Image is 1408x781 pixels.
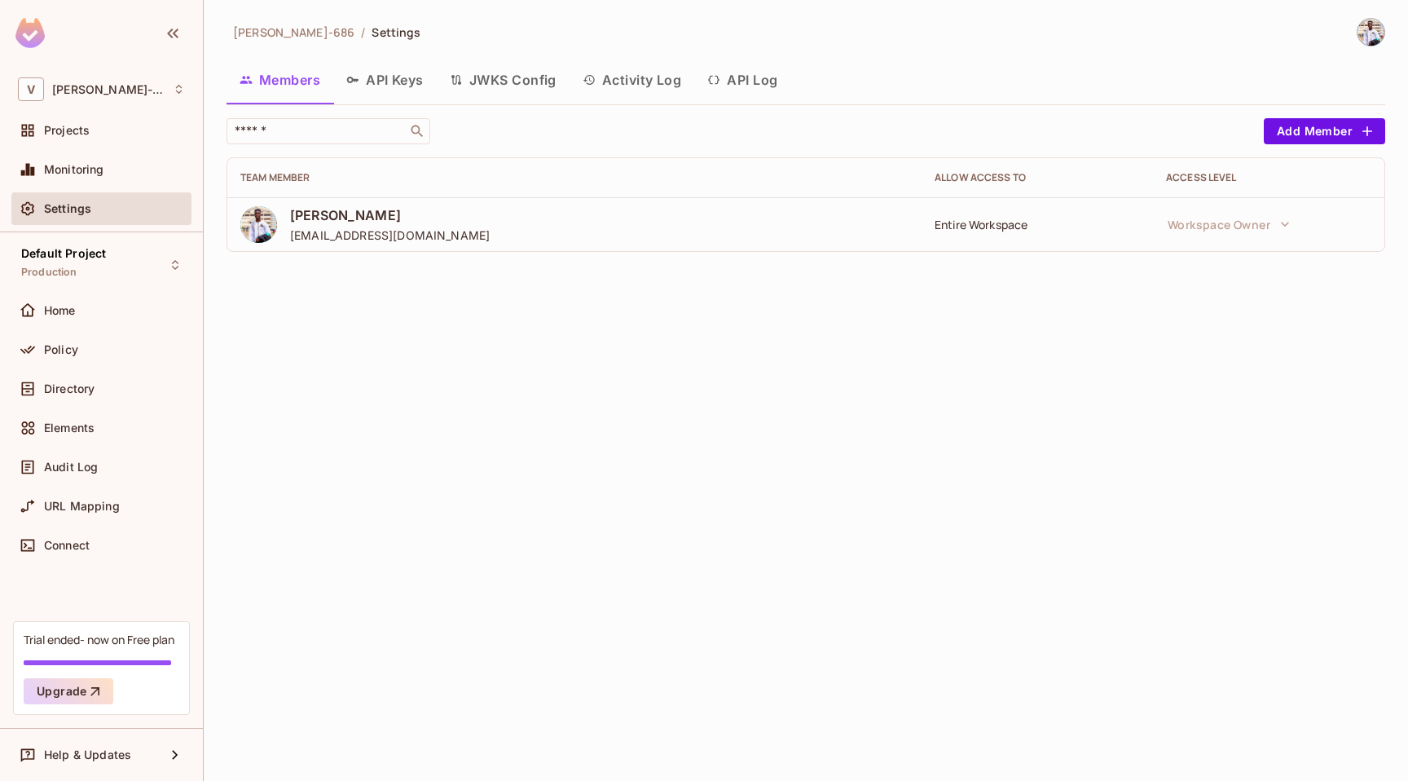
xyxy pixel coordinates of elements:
[372,24,420,40] span: Settings
[44,500,120,513] span: URL Mapping
[44,124,90,137] span: Projects
[935,217,1140,232] div: Entire Workspace
[227,60,333,100] button: Members
[52,83,165,96] span: Workspace: VINCENT-686
[44,202,91,215] span: Settings
[44,539,90,552] span: Connect
[240,206,277,243] img: ACg8ocKOG6MQ7pUj9gc4fUSTMkhf-ElpN1Epgd6h4X5ME3DqBvvyTjU=s96-c
[44,461,98,474] span: Audit Log
[233,24,354,40] span: [PERSON_NAME]-686
[21,266,77,279] span: Production
[570,60,695,100] button: Activity Log
[24,632,174,647] div: Trial ended- now on Free plan
[44,421,95,435] span: Elements
[44,382,95,395] span: Directory
[333,60,437,100] button: API Keys
[21,247,106,260] span: Default Project
[1357,19,1384,46] img: VINCENT TETTEH
[290,206,490,224] span: [PERSON_NAME]
[44,304,76,317] span: Home
[24,678,113,704] button: Upgrade
[437,60,570,100] button: JWKS Config
[15,18,45,48] img: SReyMgAAAABJRU5ErkJggg==
[1159,208,1298,240] button: Workspace Owner
[694,60,790,100] button: API Log
[1264,118,1385,144] button: Add Member
[44,748,131,761] span: Help & Updates
[240,171,909,184] div: Team Member
[290,227,490,243] span: [EMAIL_ADDRESS][DOMAIN_NAME]
[44,163,104,176] span: Monitoring
[361,24,365,40] li: /
[935,171,1140,184] div: Allow Access to
[44,343,78,356] span: Policy
[18,77,44,101] span: V
[1166,171,1371,184] div: Access Level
